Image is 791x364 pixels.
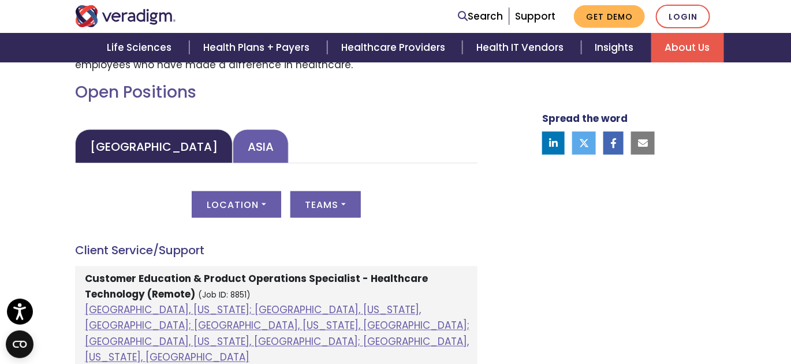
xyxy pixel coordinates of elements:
[189,33,327,62] a: Health Plans + Payers
[75,129,233,164] a: [GEOGRAPHIC_DATA]
[290,191,361,218] button: Teams
[515,9,555,23] a: Support
[327,33,462,62] a: Healthcare Providers
[85,272,428,302] strong: Customer Education & Product Operations Specialist - Healthcare Technology (Remote)
[462,33,581,62] a: Health IT Vendors
[75,243,477,257] h4: Client Service/Support
[458,9,503,24] a: Search
[198,290,251,301] small: (Job ID: 8851)
[6,330,33,358] button: Open CMP widget
[581,33,651,62] a: Insights
[192,191,281,218] button: Location
[542,111,628,125] strong: Spread the word
[656,5,710,28] a: Login
[574,5,645,28] a: Get Demo
[75,83,477,102] h2: Open Positions
[651,33,724,62] a: About Us
[233,129,289,164] a: Asia
[93,33,189,62] a: Life Sciences
[75,5,176,27] img: Veradigm logo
